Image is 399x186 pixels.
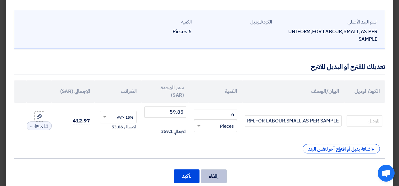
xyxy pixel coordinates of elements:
[277,28,377,43] div: UNIFORM,FOR LABOUR,SMALL,AS PER SAMPLE
[52,80,95,103] th: الإجمالي (SAR)
[73,117,90,125] span: 412.97
[220,123,234,130] span: Pieces
[142,80,189,103] th: سعر الوحدة (SAR)
[174,128,186,135] span: الاجمالي
[245,115,342,127] input: Add Item Description
[161,128,173,135] span: 359.1
[194,110,237,120] input: RFQ_STEP1.ITEMS.2.AMOUNT_TITLE
[100,111,137,123] ng-select: VAT
[95,80,142,103] th: الضرائب
[197,18,272,26] div: الكود/الموديل
[124,124,136,130] span: الاجمالي
[378,165,395,182] a: Open chat
[371,146,375,153] span: +
[189,80,242,103] th: الكمية
[174,169,199,183] button: تأكيد
[116,28,192,35] div: 6 Pieces
[347,115,382,127] input: الموديل
[144,106,186,118] input: أدخل سعر الوحدة
[344,80,385,103] th: الكود/الموديل
[242,80,344,103] th: البيان/الوصف
[201,169,227,183] button: إالغاء
[30,123,43,129] span: uniform_1756974173510.jpeg
[112,124,123,130] span: 53.86
[303,144,380,153] div: اضافة بديل أو اقتراح آخر لنفس البند
[116,18,192,26] div: الكمية
[277,18,377,26] div: اسم البند الأصلي
[311,62,385,71] div: تعديلك المقترح أو البديل المقترح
